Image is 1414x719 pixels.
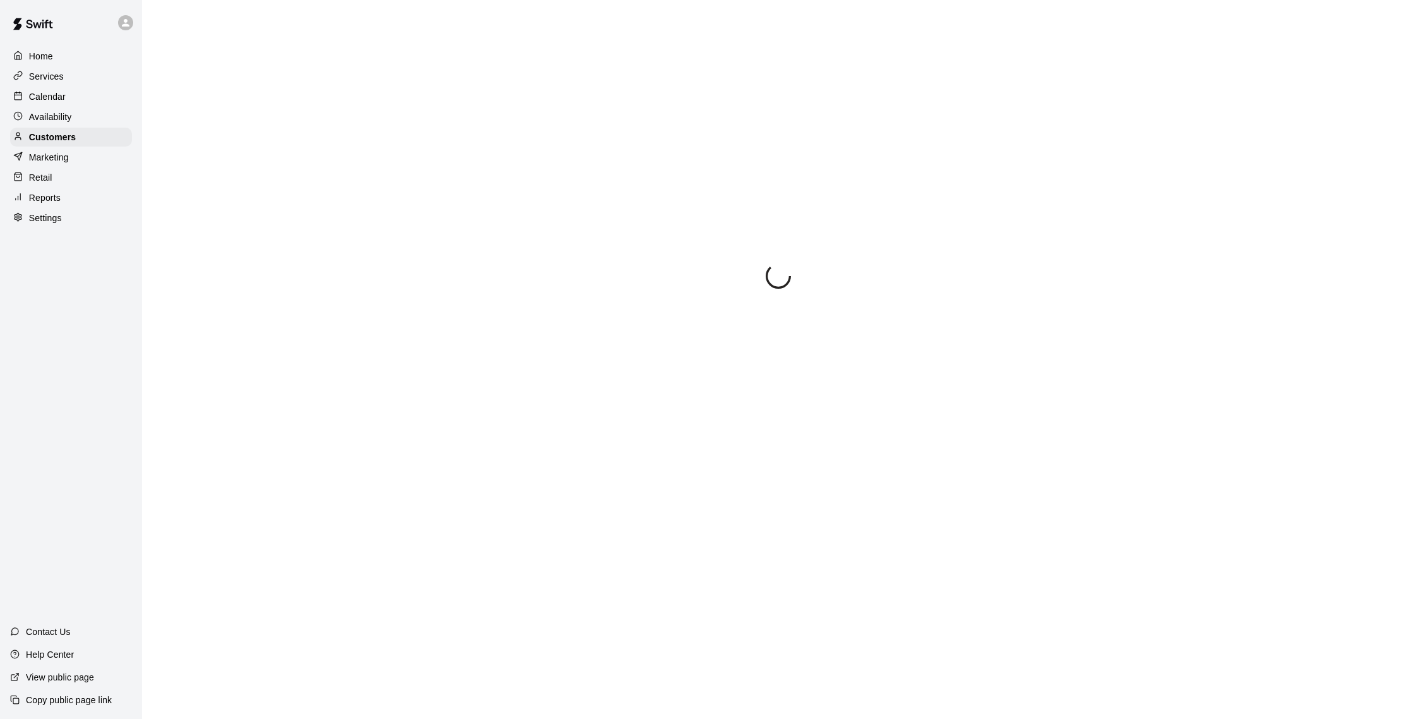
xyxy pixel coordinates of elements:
a: Home [10,47,132,66]
p: Marketing [29,151,69,164]
p: Copy public page link [26,694,112,706]
p: Customers [29,131,76,143]
a: Availability [10,107,132,126]
p: Retail [29,171,52,184]
a: Reports [10,188,132,207]
p: Home [29,50,53,63]
a: Customers [10,128,132,147]
p: Help Center [26,648,74,661]
p: Services [29,70,64,83]
p: View public page [26,671,94,684]
a: Settings [10,208,132,227]
a: Marketing [10,148,132,167]
a: Calendar [10,87,132,106]
a: Services [10,67,132,86]
p: Settings [29,212,62,224]
p: Calendar [29,90,66,103]
p: Availability [29,111,72,123]
p: Contact Us [26,625,71,638]
a: Retail [10,168,132,187]
p: Reports [29,191,61,204]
